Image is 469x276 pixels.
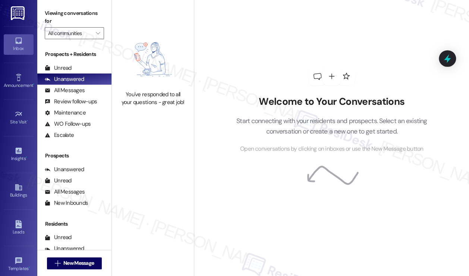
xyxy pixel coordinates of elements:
[47,257,102,269] button: New Message
[225,116,438,137] p: Start connecting with your residents and prospects. Select an existing conversation or create a n...
[45,245,84,253] div: Unanswered
[4,144,34,164] a: Insights •
[11,6,26,20] img: ResiDesk Logo
[96,30,100,36] i: 
[37,220,111,228] div: Residents
[45,109,86,117] div: Maintenance
[45,199,88,207] div: New Inbounds
[45,98,97,106] div: Review follow-ups
[55,260,60,266] i: 
[4,108,34,128] a: Site Visit •
[33,82,34,87] span: •
[45,233,72,241] div: Unread
[4,218,34,238] a: Leads
[45,87,85,94] div: All Messages
[48,27,92,39] input: All communities
[4,34,34,54] a: Inbox
[45,166,84,173] div: Unanswered
[45,120,91,128] div: WO Follow-ups
[37,50,111,58] div: Prospects + Residents
[29,265,30,270] span: •
[240,144,423,154] span: Open conversations by clicking on inboxes or use the New Message button
[37,152,111,160] div: Prospects
[45,188,85,196] div: All Messages
[45,7,104,27] label: Viewing conversations for
[45,64,72,72] div: Unread
[45,177,72,185] div: Unread
[120,32,186,87] img: empty-state
[45,75,84,83] div: Unanswered
[4,181,34,201] a: Buildings
[120,91,186,107] div: You've responded to all your questions - great job!
[45,131,74,139] div: Escalate
[27,118,28,123] span: •
[63,259,94,267] span: New Message
[4,254,34,275] a: Templates •
[26,155,27,160] span: •
[225,96,438,108] h2: Welcome to Your Conversations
